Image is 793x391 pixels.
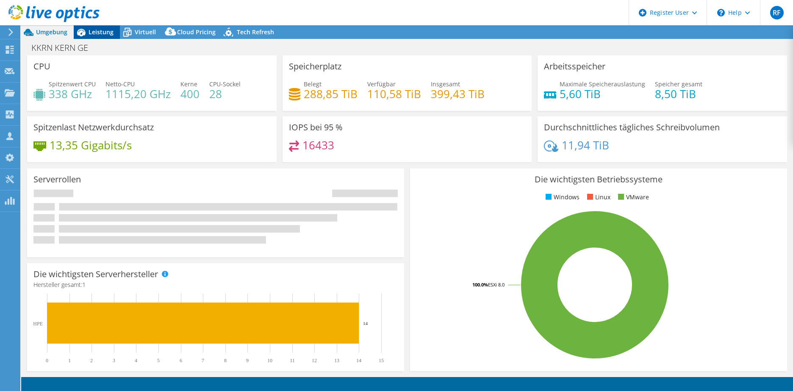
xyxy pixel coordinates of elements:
span: Umgebung [36,28,67,36]
text: 7 [202,358,204,363]
h3: Die wichtigsten Betriebssysteme [416,175,781,184]
li: Windows [543,193,579,202]
h4: 1115,20 GHz [105,89,171,99]
span: Belegt [304,80,322,88]
h4: 399,43 TiB [431,89,485,99]
h4: 13,35 Gigabits/s [50,140,132,150]
h3: IOPS bei 95 % [289,123,343,132]
text: 0 [46,358,48,363]
text: 14 [363,321,368,326]
text: 11 [290,358,295,363]
li: VMware [616,193,649,202]
text: 15 [379,358,384,363]
span: Spitzenwert CPU [49,80,96,88]
text: 6 [180,358,182,363]
text: HPE [33,321,43,327]
span: Netto-CPU [105,80,135,88]
h4: 5,60 TiB [560,89,645,99]
h4: 16433 [302,140,334,150]
text: 12 [312,358,317,363]
h4: 338 GHz [49,89,96,99]
li: Linux [585,193,610,202]
text: 10 [267,358,272,363]
h4: 8,50 TiB [655,89,702,99]
tspan: 100.0% [472,281,488,288]
span: CPU-Sockel [209,80,241,88]
svg: \n [717,9,725,17]
h3: Speicherplatz [289,62,341,71]
h4: 400 [180,89,200,99]
span: Verfügbar [367,80,396,88]
span: Cloud Pricing [177,28,216,36]
span: Virtuell [135,28,156,36]
span: RF [770,6,784,19]
text: 8 [224,358,227,363]
span: Kerne [180,80,197,88]
text: 14 [356,358,361,363]
text: 3 [113,358,115,363]
h3: Die wichtigsten Serverhersteller [33,270,158,279]
span: 1 [82,281,86,289]
h3: Durchschnittliches tägliches Schreibvolumen [544,123,720,132]
h4: Hersteller gesamt: [33,280,398,289]
text: 2 [90,358,93,363]
text: 5 [157,358,160,363]
span: Insgesamt [431,80,460,88]
h4: 11,94 TiB [562,140,609,150]
text: 4 [135,358,137,363]
text: 13 [334,358,339,363]
tspan: ESXi 8.0 [488,281,505,288]
h1: KKRN KERN GE [28,43,101,52]
text: 1 [68,358,71,363]
h3: Spitzenlast Netzwerkdurchsatz [33,123,154,132]
span: Tech Refresh [237,28,274,36]
h4: 110,58 TiB [367,89,421,99]
h3: Arbeitsspeicher [544,62,605,71]
span: Speicher gesamt [655,80,702,88]
span: Leistung [89,28,114,36]
text: 9 [246,358,249,363]
h3: Serverrollen [33,175,81,184]
h4: 288,85 TiB [304,89,358,99]
h3: CPU [33,62,50,71]
h4: 28 [209,89,241,99]
span: Maximale Speicherauslastung [560,80,645,88]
